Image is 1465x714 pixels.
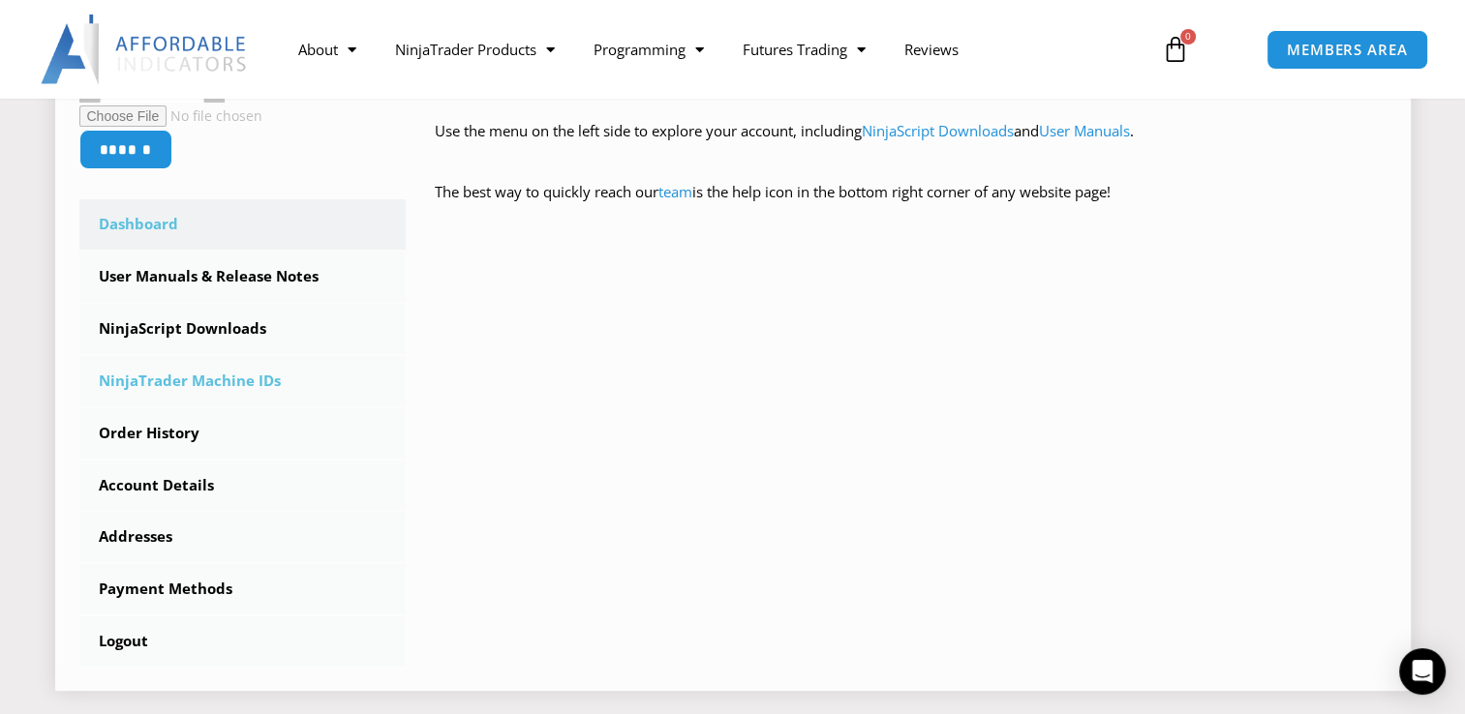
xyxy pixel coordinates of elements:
a: NinjaScript Downloads [862,121,1014,140]
img: LogoAI | Affordable Indicators – NinjaTrader [41,15,249,84]
a: NinjaScript Downloads [79,304,407,354]
a: User Manuals [1039,121,1130,140]
p: The best way to quickly reach our is the help icon in the bottom right corner of any website page! [435,179,1387,233]
p: Use the menu on the left side to explore your account, including and . [435,118,1387,172]
a: Order History [79,408,407,459]
a: Account Details [79,461,407,511]
a: Payment Methods [79,564,407,614]
a: Futures Trading [722,27,884,72]
nav: Account pages [79,199,407,667]
a: 0 [1133,21,1218,77]
span: MEMBERS AREA [1287,43,1408,57]
a: team [658,182,692,201]
a: Logout [79,616,407,667]
span: 0 [1180,29,1196,45]
div: Open Intercom Messenger [1399,648,1446,695]
a: User Manuals & Release Notes [79,252,407,302]
a: NinjaTrader Machine IDs [79,356,407,406]
a: Dashboard [79,199,407,250]
a: NinjaTrader Products [375,27,573,72]
a: Programming [573,27,722,72]
nav: Menu [278,27,1143,72]
a: Addresses [79,512,407,562]
a: About [278,27,375,72]
a: Reviews [884,27,977,72]
a: MEMBERS AREA [1267,30,1428,70]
